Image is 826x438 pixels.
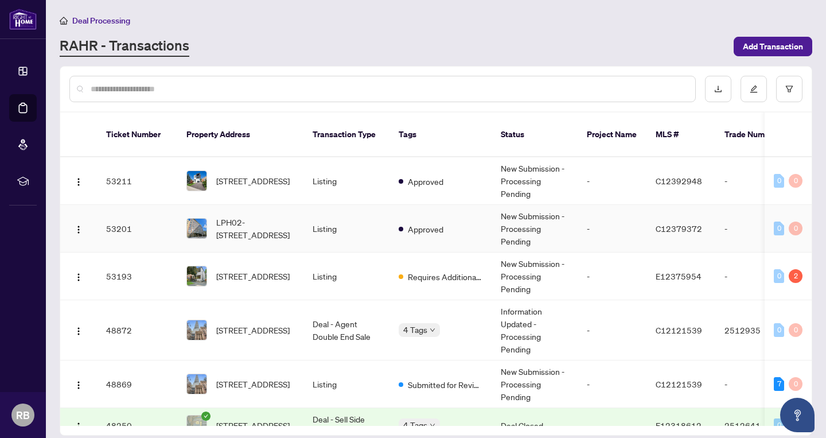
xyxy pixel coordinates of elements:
[216,216,294,241] span: LPH02-[STREET_ADDRESS]
[303,361,389,408] td: Listing
[656,379,702,389] span: C12121539
[187,320,206,340] img: thumbnail-img
[187,266,206,286] img: thumbnail-img
[69,172,88,190] button: Logo
[201,412,211,421] span: check-circle
[97,361,177,408] td: 48869
[741,76,767,102] button: edit
[187,374,206,394] img: thumbnail-img
[72,15,130,26] span: Deal Processing
[789,174,802,188] div: 0
[492,157,578,205] td: New Submission - Processing Pending
[74,177,83,187] img: Logo
[303,113,389,157] th: Transaction Type
[303,157,389,205] td: Listing
[97,113,177,157] th: Ticket Number
[578,300,646,361] td: -
[303,253,389,300] td: Listing
[403,418,427,432] span: 4 Tags
[408,223,443,235] span: Approved
[656,420,702,431] span: E12318612
[408,378,482,391] span: Submitted for Review
[97,157,177,205] td: 53211
[656,271,702,281] span: E12375954
[216,175,290,187] span: [STREET_ADDRESS]
[715,253,796,300] td: -
[69,321,88,339] button: Logo
[656,325,702,335] span: C12121539
[74,381,83,390] img: Logo
[492,300,578,361] td: Information Updated - Processing Pending
[715,113,796,157] th: Trade Number
[774,174,784,188] div: 0
[750,85,758,93] span: edit
[705,76,731,102] button: download
[774,323,784,337] div: 0
[69,375,88,393] button: Logo
[187,171,206,191] img: thumbnail-img
[715,205,796,253] td: -
[492,113,578,157] th: Status
[60,17,68,25] span: home
[74,327,83,336] img: Logo
[492,361,578,408] td: New Submission - Processing Pending
[216,324,290,336] span: [STREET_ADDRESS]
[715,300,796,361] td: 2512935
[97,300,177,361] td: 48872
[656,176,702,186] span: C12392948
[774,377,784,391] div: 7
[303,300,389,361] td: Deal - Agent Double End Sale
[216,419,290,432] span: [STREET_ADDRESS]
[715,157,796,205] td: -
[774,222,784,235] div: 0
[97,253,177,300] td: 53193
[216,270,290,282] span: [STREET_ADDRESS]
[492,253,578,300] td: New Submission - Processing Pending
[578,113,646,157] th: Project Name
[187,219,206,238] img: thumbnail-img
[743,37,803,56] span: Add Transaction
[734,37,812,56] button: Add Transaction
[60,36,189,57] a: RAHR - Transactions
[578,361,646,408] td: -
[578,157,646,205] td: -
[69,416,88,435] button: Logo
[789,377,802,391] div: 0
[646,113,715,157] th: MLS #
[408,175,443,188] span: Approved
[74,422,83,431] img: Logo
[97,205,177,253] td: 53201
[774,418,784,432] div: 0
[789,222,802,235] div: 0
[216,378,290,390] span: [STREET_ADDRESS]
[389,113,492,157] th: Tags
[74,225,83,234] img: Logo
[177,113,303,157] th: Property Address
[74,273,83,282] img: Logo
[776,76,802,102] button: filter
[430,423,435,428] span: down
[789,323,802,337] div: 0
[16,407,30,423] span: RB
[715,361,796,408] td: -
[69,267,88,285] button: Logo
[408,270,482,283] span: Requires Additional Docs
[656,223,702,234] span: C12379372
[774,269,784,283] div: 0
[789,269,802,283] div: 2
[785,85,793,93] span: filter
[403,323,427,336] span: 4 Tags
[492,205,578,253] td: New Submission - Processing Pending
[187,416,206,435] img: thumbnail-img
[69,219,88,238] button: Logo
[578,205,646,253] td: -
[578,253,646,300] td: -
[780,398,815,432] button: Open asap
[303,205,389,253] td: Listing
[9,9,37,30] img: logo
[430,327,435,333] span: down
[714,85,722,93] span: download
